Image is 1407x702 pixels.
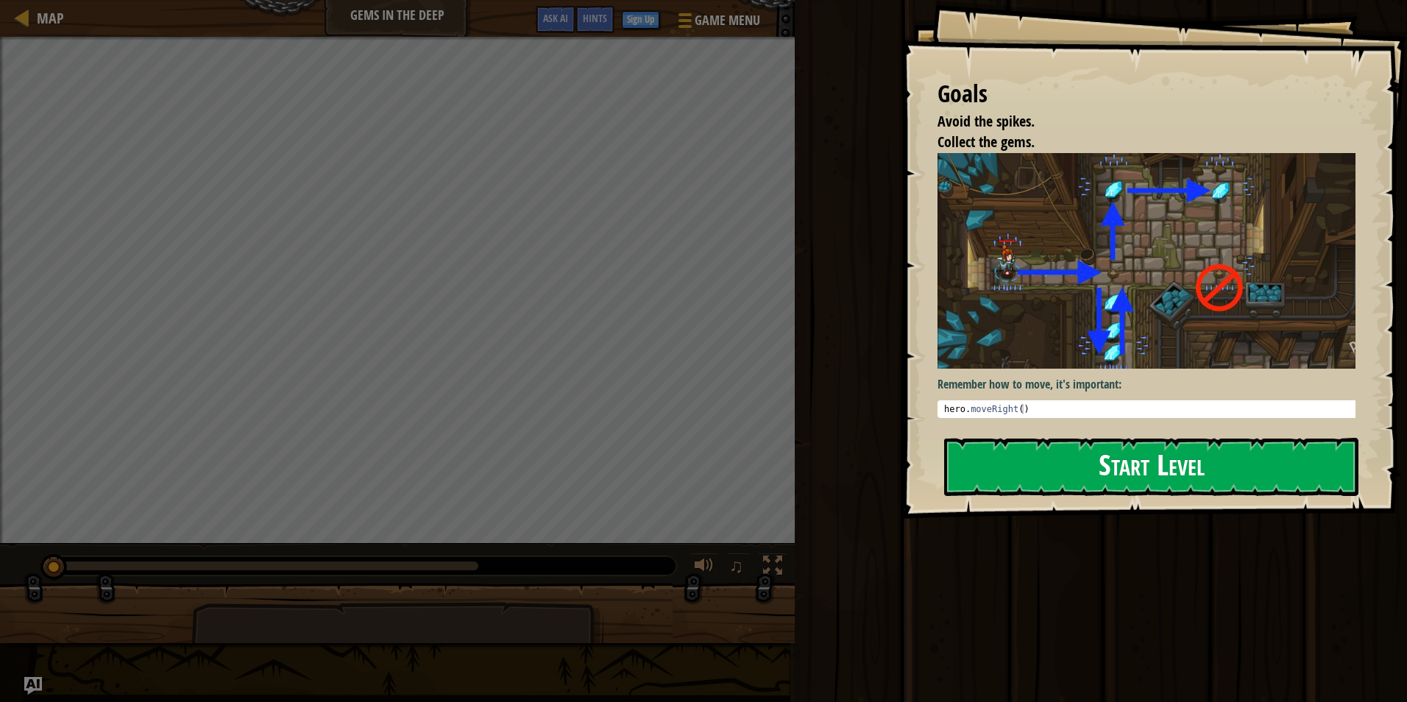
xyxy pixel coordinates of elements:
a: Map [29,8,64,28]
button: ♫ [726,553,751,583]
button: Adjust volume [690,553,719,583]
span: Collect the gems. [938,132,1035,152]
span: Avoid the spikes. [938,111,1035,131]
span: Hints [583,11,607,25]
span: Map [37,8,64,28]
li: Collect the gems. [919,132,1352,153]
button: Start Level [944,438,1358,496]
button: Toggle fullscreen [758,553,787,583]
li: Avoid the spikes. [919,111,1352,132]
span: ♫ [729,555,744,577]
button: Sign Up [622,11,659,29]
img: Gems in the deep [938,153,1367,369]
button: Game Menu [667,6,769,40]
button: Ask AI [536,6,575,33]
span: Ask AI [543,11,568,25]
button: Ask AI [24,677,42,695]
p: Remember how to move, it's important: [938,376,1367,393]
div: Goals [938,77,1355,111]
span: Game Menu [695,11,760,30]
